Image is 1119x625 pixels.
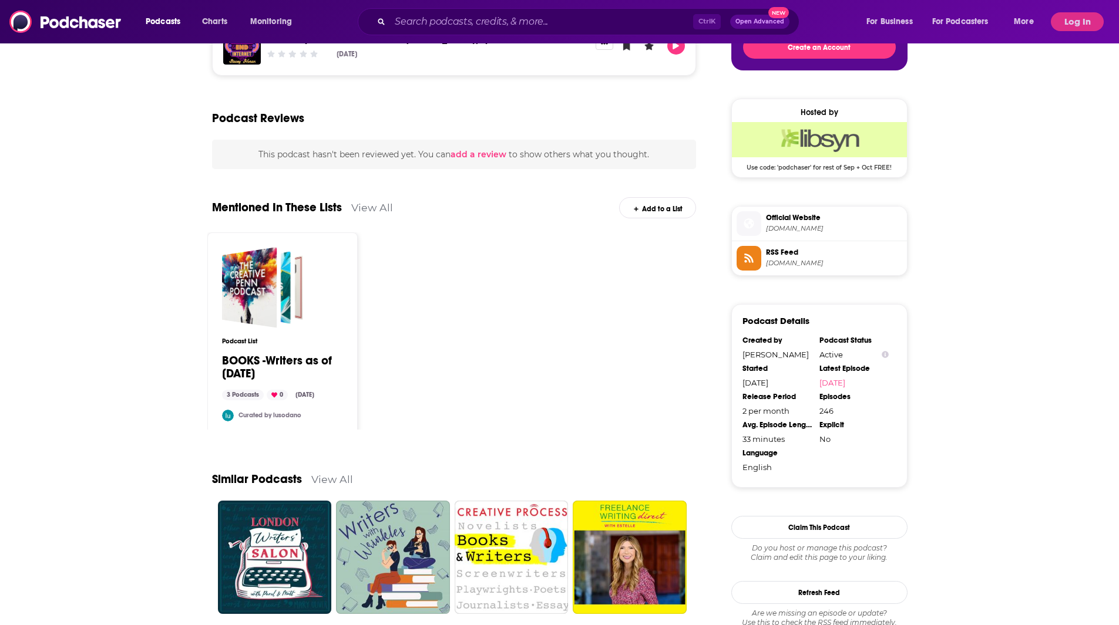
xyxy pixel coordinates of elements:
a: Official Website[DOMAIN_NAME] [737,211,902,236]
img: lusodano [222,410,234,421]
button: Show More Button [596,37,613,50]
div: Latest Episode [819,364,889,373]
a: BOOKS -Writers as of 9-19-24 [222,247,303,328]
img: Bookshop Interview with Author Cynthia Moore, Episode #244 [223,27,261,65]
span: This podcast hasn't been reviewed yet. You can to show others what you thought. [258,149,649,160]
img: Podchaser - Follow, Share and Rate Podcasts [9,11,122,33]
button: Play [667,37,685,55]
span: Charts [202,13,227,30]
h3: Podcast List [222,337,343,345]
div: Explicit [819,420,889,430]
a: View All [351,201,393,214]
a: View All [311,473,353,485]
a: RSS Feed[DOMAIN_NAME] [737,246,902,271]
a: [DATE] [819,378,889,387]
img: Libsyn Deal: Use code: 'podchaser' for rest of Sep + Oct FREE! [732,122,907,157]
button: open menu [242,12,307,31]
div: Release Period [742,392,812,401]
button: open menu [137,12,196,31]
div: 0 [267,390,288,400]
span: Podcasts [146,13,180,30]
div: Language [742,448,812,458]
div: [DATE] [742,378,812,387]
span: For Podcasters [932,13,989,30]
span: bookshopwithstaceyhoran.libsyn.com [766,224,902,233]
a: Libsyn Deal: Use code: 'podchaser' for rest of Sep + Oct FREE! [732,122,907,170]
div: Hosted by [732,107,907,117]
a: Charts [194,12,234,31]
span: More [1014,13,1034,30]
a: Curated by lusodano [238,411,301,419]
button: Bookmark Episode [618,37,636,55]
button: open menu [925,12,1006,31]
button: Show Info [882,350,889,359]
div: [DATE] [291,390,319,400]
button: open menu [858,12,928,31]
div: Episodes [819,392,889,401]
div: Search podcasts, credits, & more... [369,8,811,35]
span: Official Website [766,212,902,223]
button: Open AdvancedNew [730,15,789,29]
a: BOOKS -Writers as of [DATE] [222,354,343,380]
button: Claim This Podcast [731,516,908,539]
div: Add to a List [619,197,696,218]
div: Active [819,350,889,359]
div: 2 per month [742,406,812,415]
div: [DATE] [337,50,357,58]
div: Community Rating: 0 out of 5 [266,49,319,58]
div: Podcast Status [819,336,889,345]
span: Open Advanced [735,19,784,25]
div: No [819,434,889,444]
span: Ctrl K [693,14,721,29]
button: Leave a Rating [640,37,658,55]
h3: Podcast Reviews [212,111,304,126]
div: 246 [819,406,889,415]
div: English [742,462,812,472]
div: 33 minutes [742,434,812,444]
button: Log In [1051,12,1104,31]
span: Monitoring [250,13,292,30]
span: Use code: 'podchaser' for rest of Sep + Oct FREE! [732,157,907,171]
button: Create an Account [743,36,896,59]
button: Refresh Feed [731,581,908,604]
button: add a review [451,148,506,161]
a: Mentioned In These Lists [212,200,342,215]
div: Started [742,364,812,373]
span: New [768,7,789,18]
a: Similar Podcasts [212,472,302,487]
div: Avg. Episode Length [742,420,812,430]
div: Created by [742,336,812,345]
input: Search podcasts, credits, & more... [390,12,693,31]
span: Do you host or manage this podcast? [731,543,908,553]
div: Claim and edit this page to your liking. [731,543,908,562]
button: open menu [1006,12,1049,31]
div: [PERSON_NAME] [742,350,812,359]
span: For Business [866,13,913,30]
span: RSS Feed [766,247,902,258]
span: bookshopwithstaceyhoran.libsyn.com [766,259,902,268]
h3: Podcast Details [742,315,809,326]
div: 3 Podcasts [222,390,264,400]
